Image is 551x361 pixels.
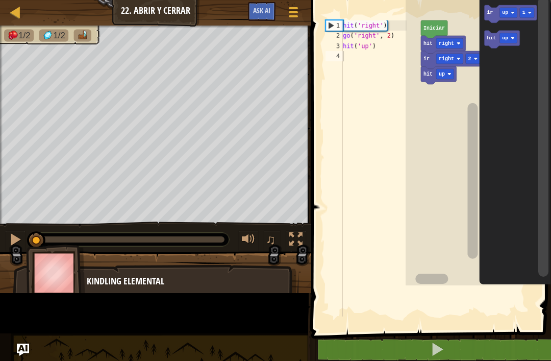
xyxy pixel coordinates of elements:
[325,51,343,61] div: 4
[54,31,65,40] span: 1/2
[522,10,525,16] text: 1
[5,230,26,251] button: ⌘ + P: Pause
[87,275,288,288] div: Kindling Elemental
[439,71,445,77] text: up
[238,230,259,251] button: Ajustar volúmen
[439,41,454,46] text: right
[281,2,306,26] button: Mostrar menú del juego
[423,41,433,46] text: hit
[4,30,34,42] li: Hit the crates.
[264,230,281,251] button: ♫
[423,56,430,62] text: ir
[487,36,496,41] text: hit
[487,10,493,16] text: ir
[423,26,445,31] text: Iniciar
[439,56,454,62] text: right
[26,245,85,301] img: thang_avatar_frame.png
[39,30,68,42] li: Recoge las gemas.
[18,31,30,40] span: 1/2
[423,71,433,77] text: hit
[253,6,270,15] span: Ask AI
[325,41,343,51] div: 3
[502,10,508,16] text: up
[326,20,343,31] div: 1
[74,30,91,42] li: Go to the raft.
[17,344,29,356] button: Ask AI
[325,31,343,41] div: 2
[248,2,275,21] button: Ask AI
[286,230,306,251] button: Alterna pantalla completa.
[502,36,508,41] text: up
[266,232,276,247] span: ♫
